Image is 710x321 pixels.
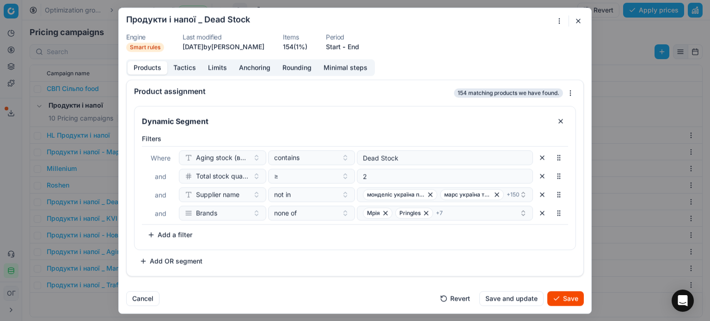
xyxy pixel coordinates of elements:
[155,191,166,199] span: and
[357,206,533,220] button: МріяPringles+7
[274,190,291,199] span: not in
[233,61,276,74] button: Anchoring
[326,34,359,40] dt: Period
[435,291,476,306] button: Revert
[276,61,318,74] button: Rounding
[274,208,297,218] span: none of
[196,171,249,181] span: Total stock quantity
[202,61,233,74] button: Limits
[126,34,164,40] dt: Engine
[128,61,167,74] button: Products
[343,42,346,51] span: -
[183,42,264,50] span: [DATE] by [PERSON_NAME]
[134,254,208,268] button: Add OR segment
[183,34,264,40] dt: Last modified
[357,187,533,202] button: монделіс україна прат (сільпо)марс україна тов (сільпо)+150
[318,61,373,74] button: Minimal steps
[348,42,359,51] button: End
[155,209,166,217] span: and
[274,171,278,181] span: ≥
[126,15,250,24] h2: Продукти і напої _ Dead Stock
[167,61,202,74] button: Tactics
[196,208,217,218] span: Brands
[134,87,452,95] div: Product assignment
[196,153,249,162] span: Aging stock (викл. дні без продажів)
[436,209,443,217] span: + 7
[142,134,568,143] label: Filters
[283,34,307,40] dt: Items
[326,42,341,51] button: Start
[399,209,421,217] span: Pringles
[367,191,425,198] span: монделіс україна прат (сільпо)
[155,172,166,180] span: and
[547,291,584,306] button: Save
[444,191,491,198] span: марс україна тов (сільпо)
[126,291,159,306] button: Cancel
[142,227,198,242] button: Add a filter
[140,114,550,128] input: Segment
[283,42,307,51] a: 154(1%)
[454,88,563,97] span: 154 matching products we have found.
[274,153,300,162] span: contains
[479,291,544,306] button: Save and update
[507,191,520,198] span: + 150
[367,209,380,217] span: Мрія
[126,42,164,52] span: Smart rules
[151,154,171,162] span: Where
[196,190,239,199] span: Supplier name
